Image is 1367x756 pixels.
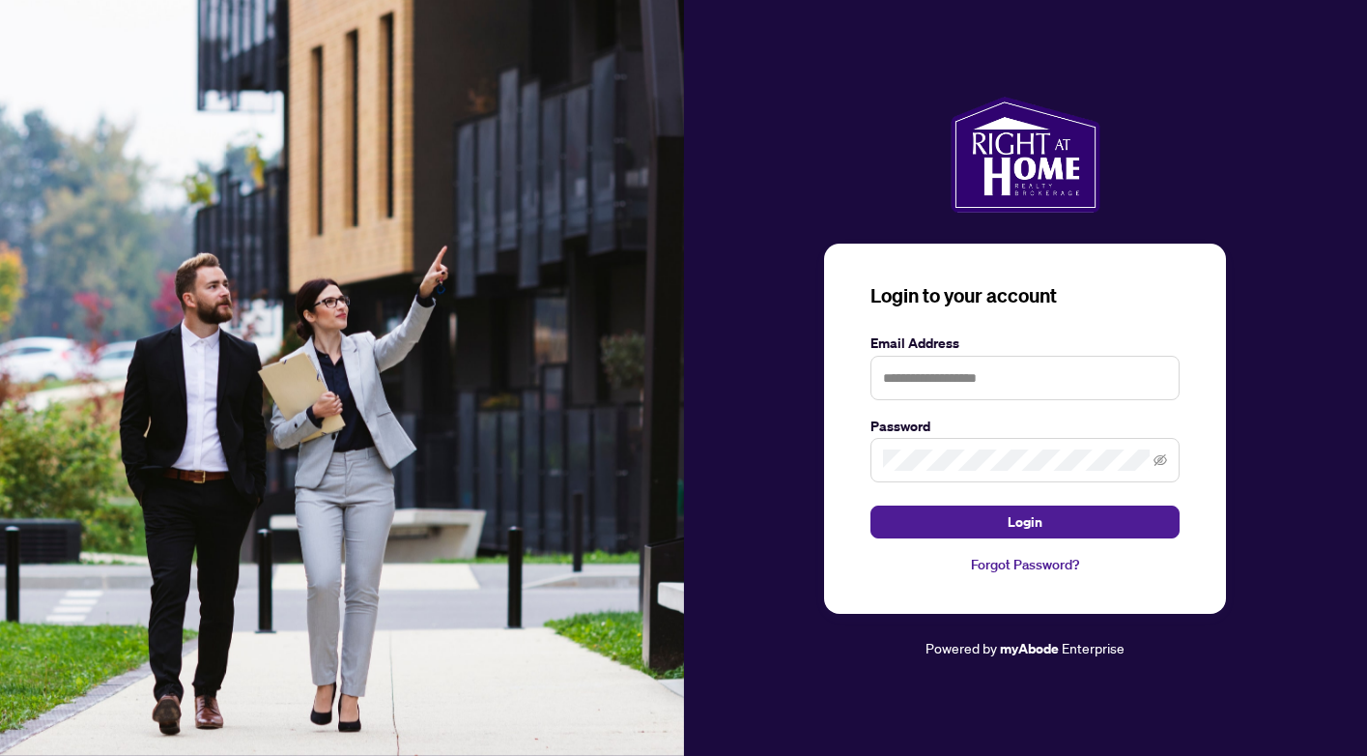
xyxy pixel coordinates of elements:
span: Powered by [926,639,997,656]
h3: Login to your account [870,282,1180,309]
span: eye-invisible [1153,453,1167,467]
label: Password [870,416,1180,437]
img: ma-logo [951,97,1100,213]
span: Login [1008,507,1042,538]
a: myAbode [1000,638,1059,659]
span: Enterprise [1062,639,1125,656]
label: Email Address [870,333,1180,354]
a: Forgot Password? [870,554,1180,575]
button: Login [870,506,1180,538]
